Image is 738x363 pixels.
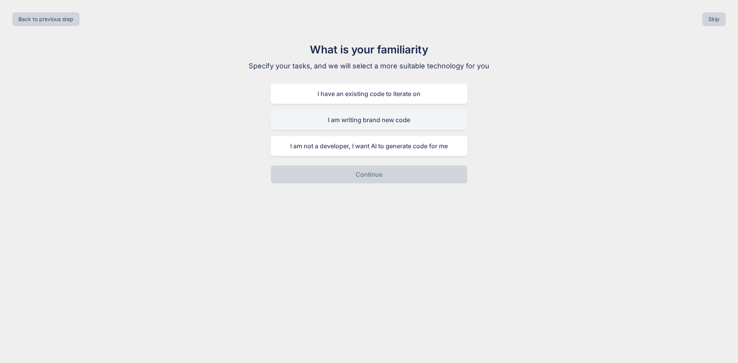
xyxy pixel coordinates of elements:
button: Skip [702,12,726,26]
p: Continue [356,170,382,179]
button: Back to previous step [12,12,80,26]
div: I am writing brand new code [271,110,467,130]
h1: What is your familiarity [240,41,498,58]
p: Specify your tasks, and we will select a more suitable technology for you [240,61,498,71]
div: I am not a developer, I want AI to generate code for me [271,136,467,156]
button: Continue [271,165,467,184]
div: I have an existing code to iterate on [271,84,467,104]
